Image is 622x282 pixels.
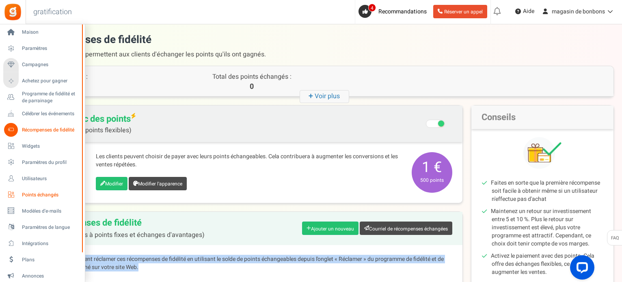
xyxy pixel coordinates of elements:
[371,4,374,12] font: 4
[482,111,516,124] font: Conseils
[22,175,47,182] font: Utilisateurs
[433,5,487,18] a: Réserver un appel
[3,204,81,218] a: Modèles d'e-mails
[44,216,142,229] font: Récompenses de fidélité
[3,188,81,202] a: Points échangés
[491,207,591,248] font: Maintenez un retour sur investissement entre 5 et 10 %. Plus le retour sur investissement est éle...
[22,28,39,36] font: Maison
[212,72,292,82] font: Total des points échangés :
[3,42,81,56] a: Paramètres
[491,252,594,276] font: Activez le paiement avec des points. Cela offre des échanges flexibles, ce qui peut augmenter les...
[444,8,483,15] font: Réserver un appel
[44,112,131,125] font: Payer avec des points
[22,191,58,198] font: Points échangés
[250,81,254,92] font: 0
[360,222,452,235] a: Courriel de récompenses échangées
[22,159,67,166] font: Paramètres du profil
[22,224,70,231] font: Paramètres de langue
[3,74,81,88] a: Achetez pour gagner
[96,177,127,190] a: Modifier
[309,90,313,102] font: +
[22,110,74,117] font: Célébrer les événements
[34,50,266,59] font: Plusieurs options permettent aux clients d'échanger les points qu'ils ont gagnés.
[22,45,47,52] font: Paramètres
[315,91,340,101] font: Voir plus
[369,225,448,232] font: Courriel de récompenses échangées
[378,7,427,16] font: Recommandations
[22,90,75,104] font: Programme de fidélité et de parrainage
[22,61,48,68] font: Campagnes
[3,90,81,104] a: Programme de fidélité et de parrainage
[44,255,444,271] font: Les clients peuvent réclamer ces récompenses de fidélité en utilisant le solde de points échangea...
[22,256,35,263] font: Plans
[552,7,605,16] font: magasin de bonbons
[33,6,72,17] font: gratification
[491,179,600,203] font: Faites en sorte que la première récompense soit facile à obtenir même si un utilisateur n'effectu...
[3,253,81,267] a: Plans
[359,5,430,18] a: 4 Recommandations
[138,180,182,187] font: Modifier l'apparence
[3,123,81,137] a: Récompenses de fidélité
[3,58,81,72] a: Campagnes
[22,126,74,133] font: Récompenses de fidélité
[611,235,619,241] font: FAQ
[129,177,187,190] a: Modifier l'apparence
[523,137,562,169] img: Conseils
[3,237,81,250] a: Intégrations
[96,152,398,169] font: Les clients peuvent choisir de payer avec leurs points échangeables. Cela contribuera à augmenter...
[44,125,132,135] font: (Échanges de points flexibles)
[22,77,67,84] font: Achetez pour gagner
[311,225,354,232] font: Ajouter un nouveau
[422,157,442,178] font: 1 €
[420,177,444,184] font: 500 points
[302,222,359,235] a: Ajouter un nouveau
[3,26,81,39] a: Maison
[105,180,123,187] font: Modifier
[44,230,205,240] font: (Récompenses à points fixes et échanges d'avantages)
[3,139,81,153] a: Widgets
[523,7,534,15] font: Aide
[3,172,81,185] a: Utilisateurs
[34,32,151,47] font: Récompenses de fidélité
[22,272,44,280] font: Annonces
[3,107,81,121] a: Célébrer les événements
[3,220,81,234] a: Paramètres de langue
[22,240,48,247] font: Intégrations
[22,142,40,150] font: Widgets
[512,5,538,18] a: Aide
[22,207,61,215] font: Modèles d'e-mails
[4,3,22,21] img: gratification
[3,155,81,169] a: Paramètres du profil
